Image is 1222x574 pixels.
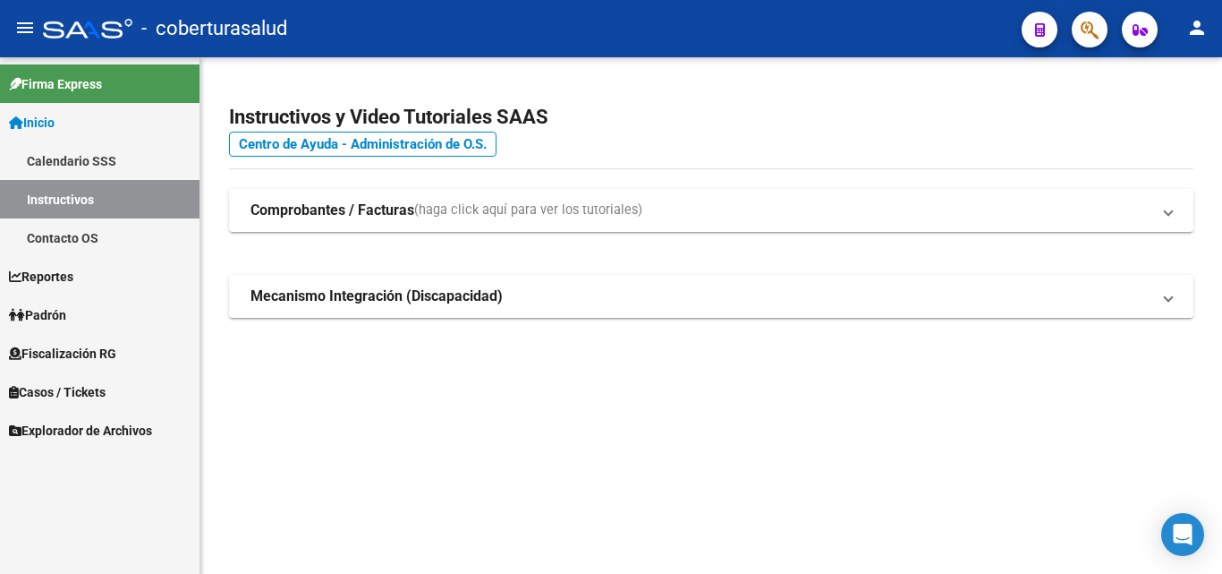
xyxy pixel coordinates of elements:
[414,201,642,220] span: (haga click aquí para ver los tutoriales)
[250,201,414,220] strong: Comprobantes / Facturas
[229,275,1193,318] mat-expansion-panel-header: Mecanismo Integración (Discapacidad)
[9,421,152,441] span: Explorador de Archivos
[9,382,106,402] span: Casos / Tickets
[9,305,66,325] span: Padrón
[229,189,1193,232] mat-expansion-panel-header: Comprobantes / Facturas(haga click aquí para ver los tutoriales)
[9,344,116,364] span: Fiscalización RG
[9,267,73,287] span: Reportes
[1186,17,1208,39] mat-icon: person
[141,9,287,48] span: - coberturasalud
[9,113,55,133] span: Inicio
[250,287,503,306] strong: Mecanismo Integración (Discapacidad)
[9,74,102,94] span: Firma Express
[229,100,1193,134] h2: Instructivos y Video Tutoriales SAAS
[14,17,36,39] mat-icon: menu
[229,132,496,157] a: Centro de Ayuda - Administración de O.S.
[1161,513,1204,556] div: Open Intercom Messenger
